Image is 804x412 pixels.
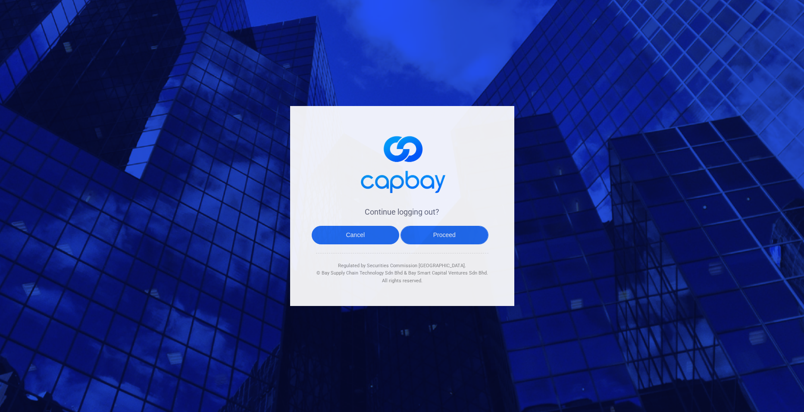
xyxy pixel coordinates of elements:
h4: Continue logging out? [316,207,488,217]
img: logo [355,128,450,198]
span: Bay Smart Capital Ventures Sdn Bhd. [408,270,488,276]
button: Proceed [400,226,488,244]
div: Regulated by Securities Commission [GEOGRAPHIC_DATA]. & All rights reserved. [316,253,488,285]
button: Cancel [312,226,400,244]
span: © Bay Supply Chain Technology Sdn Bhd [316,270,403,276]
